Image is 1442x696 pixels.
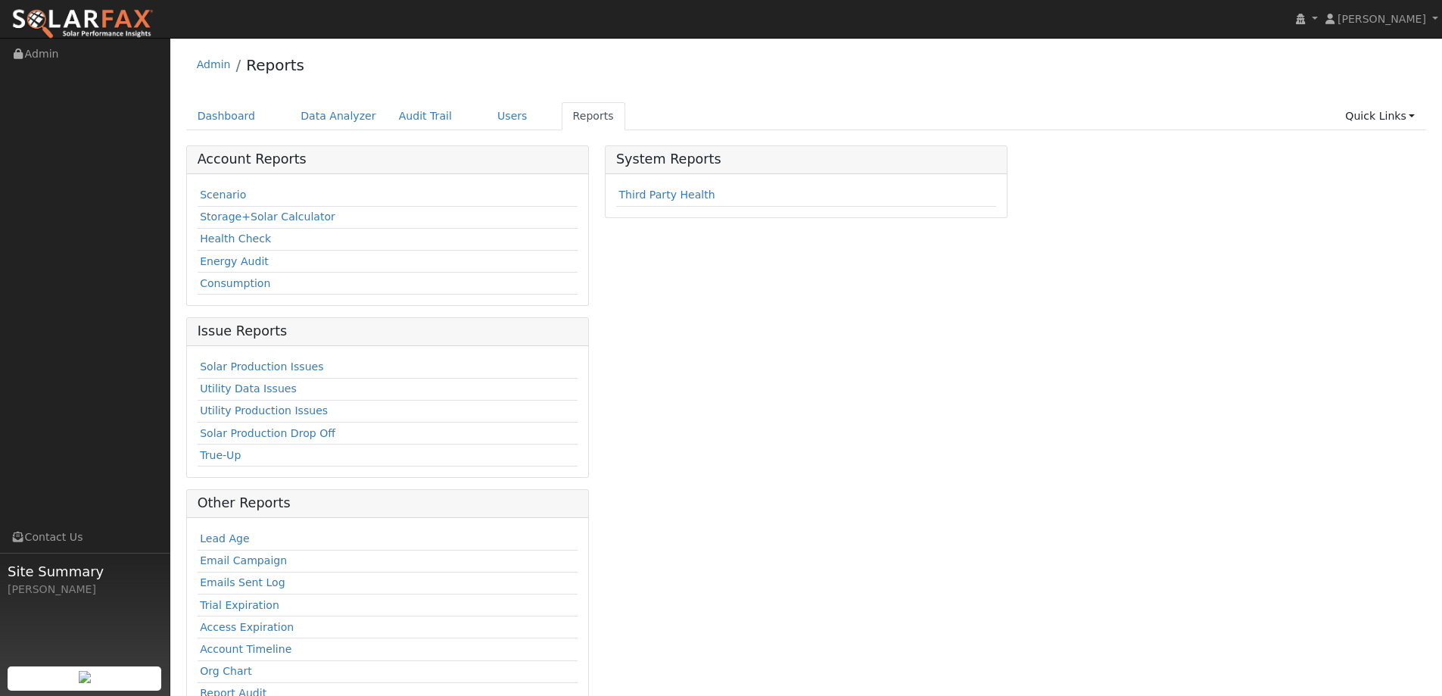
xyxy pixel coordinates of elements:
a: Audit Trail [388,102,463,130]
a: Data Analyzer [289,102,388,130]
a: Users [486,102,539,130]
h5: Issue Reports [198,323,578,339]
a: Reports [562,102,625,130]
a: Energy Audit [200,255,269,267]
a: Utility Data Issues [200,382,297,395]
a: Health Check [200,233,271,245]
div: [PERSON_NAME] [8,582,162,598]
span: Site Summary [8,561,162,582]
a: Account Timeline [200,643,291,655]
a: Lead Age [200,532,250,545]
a: Storage+Solar Calculator [200,211,335,223]
a: Trial Expiration [200,599,279,611]
a: Solar Production Issues [200,360,323,373]
a: Org Chart [200,665,252,677]
a: True-Up [200,449,241,461]
a: Quick Links [1334,102,1426,130]
a: Consumption [200,277,270,289]
a: Access Expiration [200,621,294,633]
a: Solar Production Drop Off [200,427,335,439]
a: Reports [246,56,304,74]
a: Utility Production Issues [200,404,328,417]
img: retrieve [79,671,91,683]
h5: System Reports [616,151,996,167]
a: Admin [197,58,231,70]
a: Third Party Health [618,189,715,201]
h5: Other Reports [198,495,578,511]
a: Emails Sent Log [200,576,285,588]
span: [PERSON_NAME] [1338,13,1426,25]
a: Scenario [200,189,246,201]
h5: Account Reports [198,151,578,167]
a: Dashboard [186,102,267,130]
a: Email Campaign [200,554,287,566]
img: SolarFax [11,8,154,40]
